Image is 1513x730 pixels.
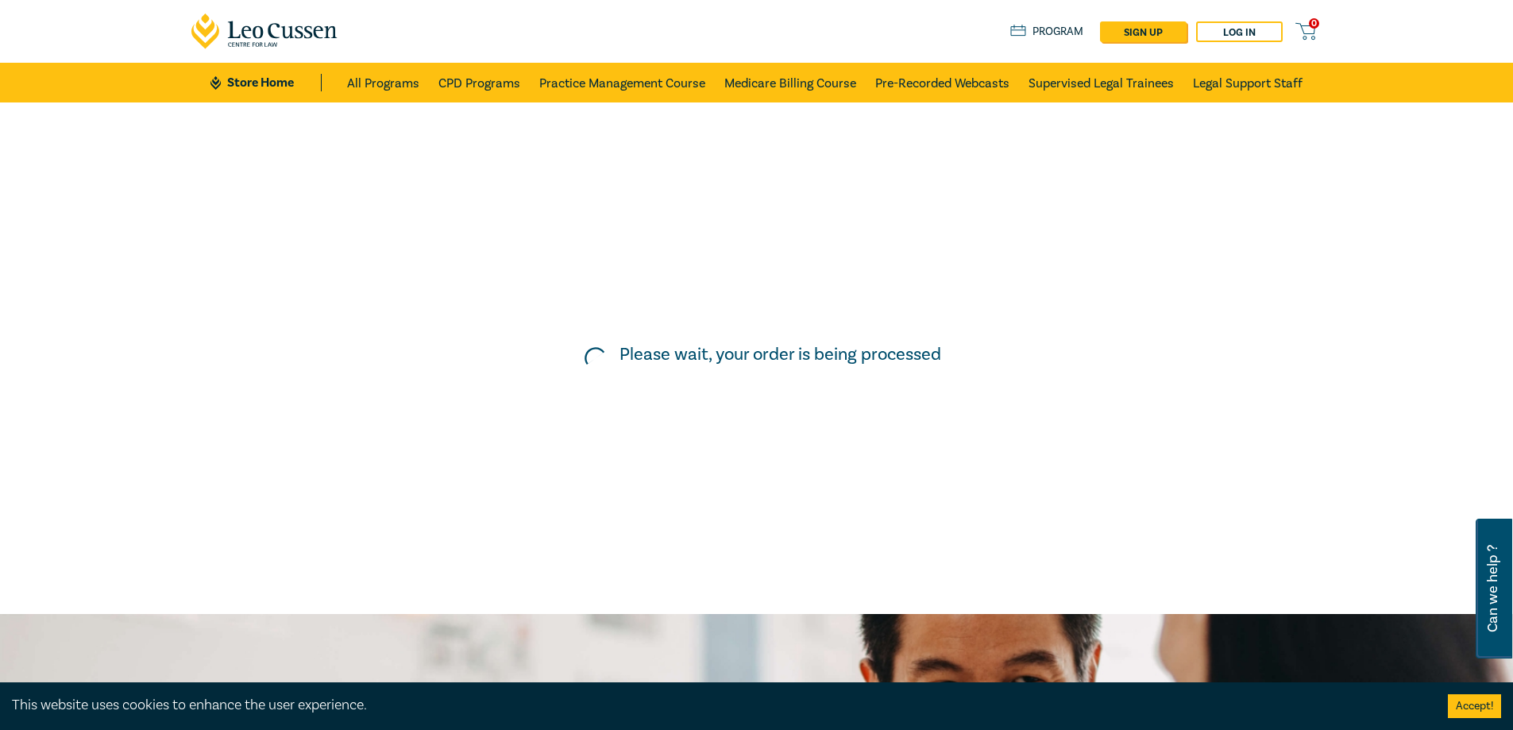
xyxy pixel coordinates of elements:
[1100,21,1187,42] a: sign up
[539,63,705,102] a: Practice Management Course
[438,63,520,102] a: CPD Programs
[1193,63,1303,102] a: Legal Support Staff
[1448,694,1501,718] button: Accept cookies
[1029,63,1174,102] a: Supervised Legal Trainees
[1196,21,1283,42] a: Log in
[210,74,321,91] a: Store Home
[1485,528,1500,649] span: Can we help ?
[1010,23,1084,41] a: Program
[12,695,1424,716] div: This website uses cookies to enhance the user experience.
[875,63,1009,102] a: Pre-Recorded Webcasts
[724,63,856,102] a: Medicare Billing Course
[347,63,419,102] a: All Programs
[1309,18,1319,29] span: 0
[619,344,941,365] h5: Please wait, your order is being processed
